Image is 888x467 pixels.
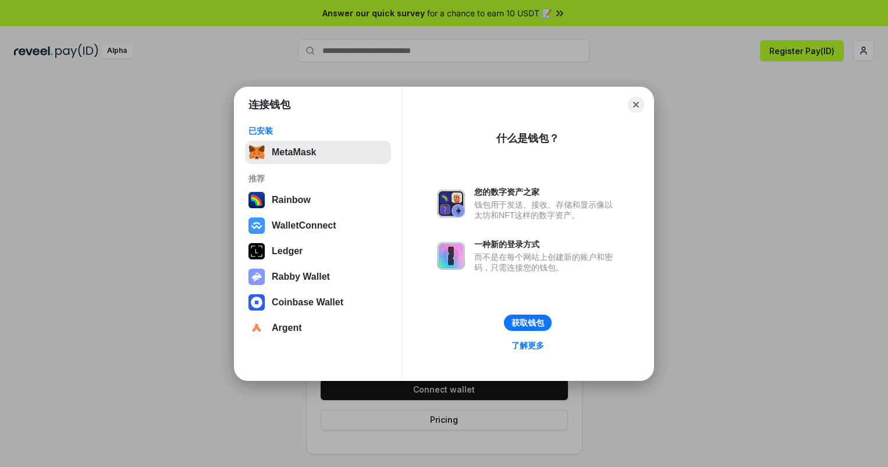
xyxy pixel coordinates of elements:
a: 了解更多 [505,338,551,353]
div: 获取钱包 [512,318,544,328]
button: 获取钱包 [504,315,552,331]
button: WalletConnect [245,214,391,237]
img: svg+xml,%3Csvg%20width%3D%2228%22%20height%3D%2228%22%20viewBox%3D%220%200%2028%2028%22%20fill%3D... [248,294,265,311]
button: MetaMask [245,141,391,164]
button: Rabby Wallet [245,265,391,288]
img: svg+xml,%3Csvg%20xmlns%3D%22http%3A%2F%2Fwww.w3.org%2F2000%2Fsvg%22%20width%3D%2228%22%20height%3... [248,243,265,259]
img: svg+xml,%3Csvg%20width%3D%2228%22%20height%3D%2228%22%20viewBox%3D%220%200%2028%2028%22%20fill%3D... [248,320,265,336]
button: Close [628,97,644,113]
div: 了解更多 [512,340,544,351]
div: 推荐 [248,173,388,184]
div: WalletConnect [272,220,336,231]
div: 钱包用于发送、接收、存储和显示像以太坊和NFT这样的数字资产。 [474,199,619,220]
h1: 连接钱包 [248,98,290,112]
img: svg+xml,%3Csvg%20fill%3D%22none%22%20height%3D%2233%22%20viewBox%3D%220%200%2035%2033%22%20width%... [248,144,265,161]
div: 而不是在每个网站上创建新的账户和密码，只需连接您的钱包。 [474,252,619,273]
img: svg+xml,%3Csvg%20width%3D%2228%22%20height%3D%2228%22%20viewBox%3D%220%200%2028%2028%22%20fill%3D... [248,218,265,234]
div: Rainbow [272,195,311,205]
button: Coinbase Wallet [245,291,391,314]
img: svg+xml,%3Csvg%20xmlns%3D%22http%3A%2F%2Fwww.w3.org%2F2000%2Fsvg%22%20fill%3D%22none%22%20viewBox... [437,190,465,218]
div: 什么是钱包？ [496,131,559,145]
div: Argent [272,323,302,333]
div: 一种新的登录方式 [474,239,619,249]
div: Coinbase Wallet [272,297,343,308]
img: svg+xml,%3Csvg%20xmlns%3D%22http%3A%2F%2Fwww.w3.org%2F2000%2Fsvg%22%20fill%3D%22none%22%20viewBox... [437,242,465,270]
button: Ledger [245,240,391,263]
div: MetaMask [272,147,316,158]
div: 您的数字资产之家 [474,187,619,197]
img: svg+xml,%3Csvg%20xmlns%3D%22http%3A%2F%2Fwww.w3.org%2F2000%2Fsvg%22%20fill%3D%22none%22%20viewBox... [248,269,265,285]
div: Ledger [272,246,303,256]
button: Argent [245,316,391,340]
div: 已安装 [248,126,388,136]
button: Rainbow [245,188,391,212]
div: Rabby Wallet [272,272,330,282]
img: svg+xml,%3Csvg%20width%3D%22120%22%20height%3D%22120%22%20viewBox%3D%220%200%20120%20120%22%20fil... [248,192,265,208]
